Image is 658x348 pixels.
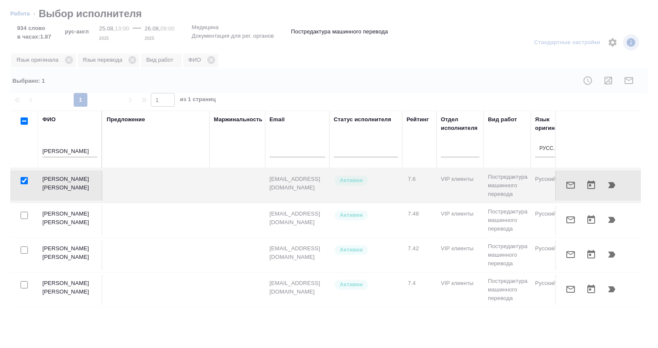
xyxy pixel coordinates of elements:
[581,244,601,265] button: Открыть календарь загрузки
[291,27,388,36] p: Постредактура машинного перевода
[601,244,622,265] button: Продолжить
[441,115,479,132] div: Отдел исполнителя
[601,210,622,230] button: Продолжить
[107,115,145,124] div: Предложение
[21,281,28,288] input: Выбери исполнителей, чтобы отправить приглашение на работу
[42,115,56,124] div: ФИО
[560,175,581,195] button: Отправить предложение о работе
[581,279,601,300] button: Открыть календарь загрузки
[38,240,102,270] td: [PERSON_NAME] [PERSON_NAME]
[560,210,581,230] button: Отправить предложение о работе
[38,275,102,305] td: [PERSON_NAME] [PERSON_NAME]
[269,115,284,124] div: Email
[21,212,28,219] input: Выбери исполнителей, чтобы отправить приглашение на работу
[38,171,102,201] td: [PERSON_NAME] [PERSON_NAME]
[21,246,28,254] input: Выбери исполнителей, чтобы отправить приглашение на работу
[38,205,102,235] td: [PERSON_NAME] [PERSON_NAME]
[214,115,263,124] div: Маржинальность
[601,175,622,195] button: Продолжить
[334,115,391,124] div: Статус исполнителя
[407,115,429,124] div: Рейтинг
[560,279,581,300] button: Отправить предложение о работе
[560,244,581,265] button: Отправить предложение о работе
[581,175,601,195] button: Открыть календарь загрузки
[601,279,622,300] button: Продолжить
[488,115,517,124] div: Вид работ
[535,115,574,132] div: Язык оригинала
[581,210,601,230] button: Открыть календарь загрузки
[539,145,559,153] div: Русский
